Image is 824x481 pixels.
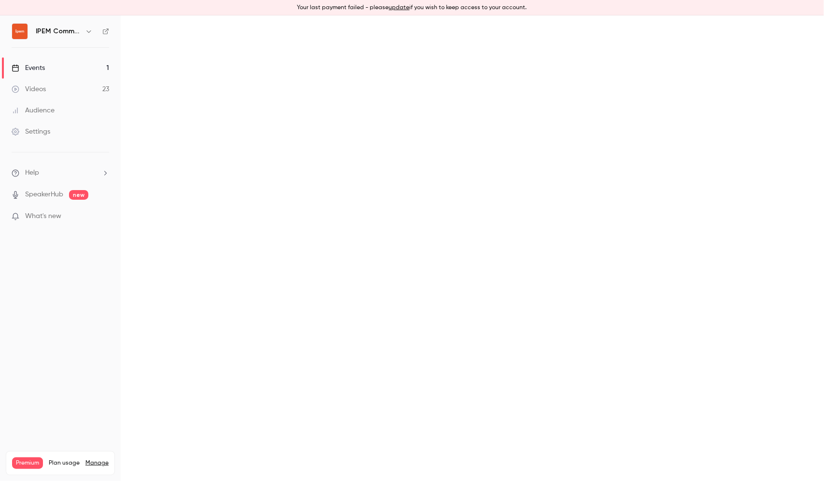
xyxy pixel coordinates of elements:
button: update [389,3,410,12]
p: Your last payment failed - please if you wish to keep access to your account. [297,3,527,12]
span: new [69,190,88,200]
div: Settings [12,127,50,137]
span: Premium [12,457,43,469]
div: Videos [12,84,46,94]
span: Help [25,168,39,178]
iframe: Noticeable Trigger [98,212,109,221]
span: What's new [25,211,61,221]
img: IPEM Community [12,24,28,39]
a: Manage [85,459,109,467]
div: Audience [12,106,55,115]
span: Plan usage [49,459,80,467]
li: help-dropdown-opener [12,168,109,178]
div: Events [12,63,45,73]
a: SpeakerHub [25,190,63,200]
h6: IPEM Community [36,27,81,36]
